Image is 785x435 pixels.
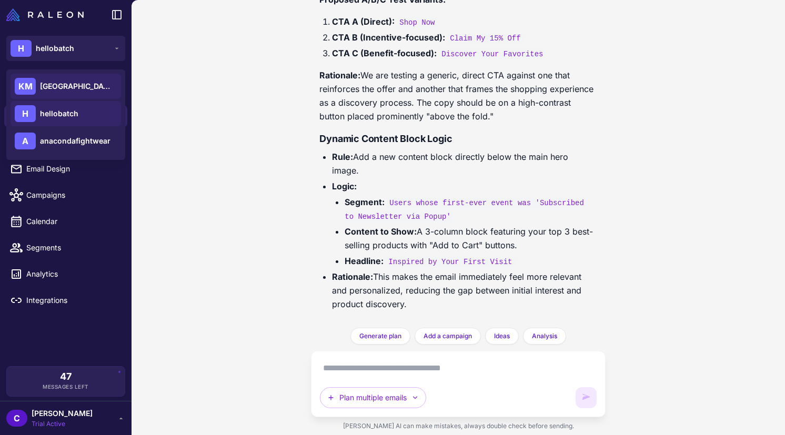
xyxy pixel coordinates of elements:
[494,331,510,341] span: Ideas
[319,68,597,123] p: We are testing a generic, direct CTA against one that reinforces the offer and another that frame...
[15,105,36,122] div: H
[332,270,597,311] li: This makes the email immediately feel more relevant and personalized, reducing the gap between in...
[15,133,36,149] div: A
[4,289,127,311] a: Integrations
[345,225,597,252] li: A 3-column block featuring your top 3 best-selling products with "Add to Cart" buttons.
[345,226,417,237] strong: Content to Show:
[4,105,127,127] a: Chats
[319,70,360,80] strong: Rationale:
[32,408,93,419] span: [PERSON_NAME]
[4,210,127,232] a: Calendar
[332,16,395,27] strong: CTA A (Direct):
[36,43,74,54] span: hellobatch
[439,49,545,59] code: Discover Your Favorites
[448,33,522,44] code: Claim My 15% Off
[6,410,27,427] div: C
[4,184,127,206] a: Campaigns
[332,181,357,191] strong: Logic:
[4,237,127,259] a: Segments
[26,268,119,280] span: Analytics
[332,150,597,177] li: Add a new content block directly below the main hero image.
[532,331,557,341] span: Analysis
[311,417,606,435] div: [PERSON_NAME] AI can make mistakes, always double check before sending.
[345,198,584,222] code: Users whose first-ever event was 'Subscribed to Newsletter via Popup'
[26,216,119,227] span: Calendar
[26,295,119,306] span: Integrations
[6,8,88,21] a: Raleon Logo
[345,256,384,266] strong: Headline:
[359,331,401,341] span: Generate plan
[332,48,437,58] strong: CTA C (Benefit-focused):
[6,8,84,21] img: Raleon Logo
[32,419,93,429] span: Trial Active
[26,242,119,254] span: Segments
[6,36,125,61] button: Hhellobatch
[4,131,127,154] a: Knowledge
[332,271,373,282] strong: Rationale:
[40,135,110,147] span: anacondafightwear
[60,372,72,381] span: 47
[397,17,437,28] code: Shop Now
[350,328,410,345] button: Generate plan
[386,257,514,267] code: Inspired by Your First Visit
[319,133,452,144] strong: Dynamic Content Block Logic
[424,331,472,341] span: Add a campaign
[485,328,519,345] button: Ideas
[26,163,119,175] span: Email Design
[4,263,127,285] a: Analytics
[15,78,36,95] div: KM
[332,32,445,43] strong: CTA B (Incentive-focused):
[320,387,426,408] button: Plan multiple emails
[40,80,114,92] span: [GEOGRAPHIC_DATA]
[43,383,89,391] span: Messages Left
[523,328,566,345] button: Analysis
[11,40,32,57] div: H
[332,151,353,162] strong: Rule:
[4,158,127,180] a: Email Design
[345,197,385,207] strong: Segment:
[26,189,119,201] span: Campaigns
[40,108,78,119] span: hellobatch
[415,328,481,345] button: Add a campaign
